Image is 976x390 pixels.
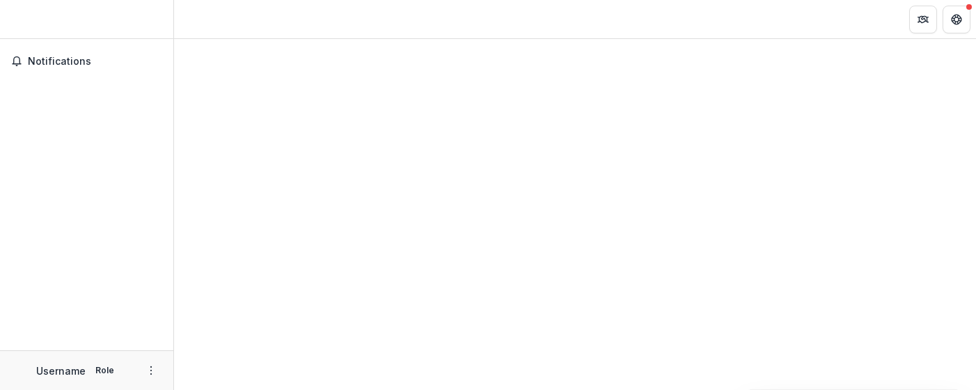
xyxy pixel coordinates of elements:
button: Partners [909,6,937,33]
button: More [143,362,159,379]
p: Username [36,364,86,378]
p: Role [91,364,118,377]
span: Notifications [28,56,162,68]
button: Get Help [943,6,970,33]
button: Notifications [6,50,168,72]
